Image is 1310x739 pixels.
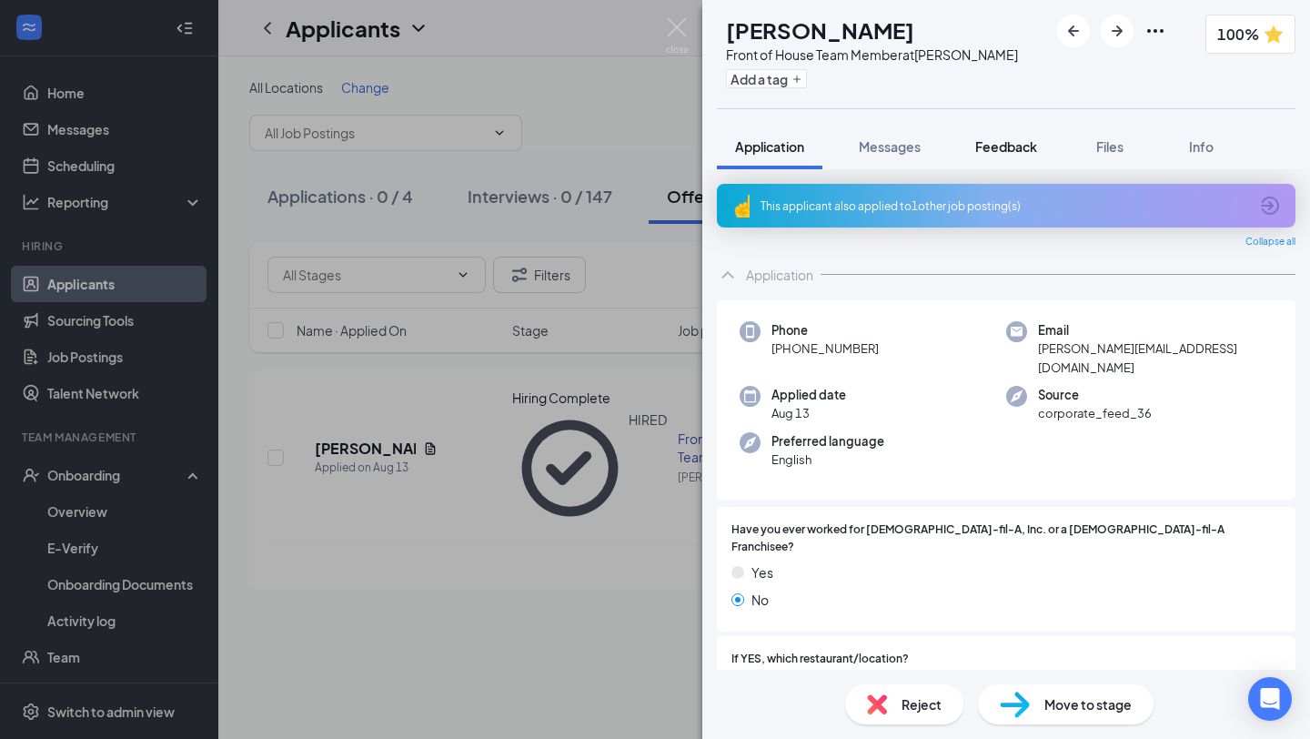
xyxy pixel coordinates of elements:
h1: [PERSON_NAME] [726,15,914,46]
button: ArrowLeftNew [1057,15,1090,47]
span: Preferred language [771,432,884,450]
span: [PERSON_NAME][EMAIL_ADDRESS][DOMAIN_NAME] [1038,339,1273,377]
span: 100% [1217,23,1259,46]
span: Collapse all [1245,235,1295,249]
div: Application [746,266,813,284]
span: Have you ever worked for [DEMOGRAPHIC_DATA]-fil-A, Inc. or a [DEMOGRAPHIC_DATA]-fil-A Franchisee? [731,521,1281,556]
svg: Plus [791,74,802,85]
span: Files [1096,138,1124,155]
span: Move to stage [1044,694,1132,714]
span: Email [1038,321,1273,339]
button: ArrowRight [1101,15,1134,47]
span: Applied date [771,386,846,404]
svg: Ellipses [1144,20,1166,42]
div: Front of House Team Member at [PERSON_NAME] [726,46,1018,64]
svg: ArrowLeftNew [1063,20,1084,42]
svg: ArrowCircle [1259,195,1281,217]
span: corporate_feed_36 [1038,404,1152,422]
span: Reject [902,694,942,714]
svg: ArrowRight [1106,20,1128,42]
span: No [751,590,769,610]
span: Source [1038,386,1152,404]
span: If YES, which restaurant/location? [731,651,909,668]
div: Open Intercom Messenger [1248,677,1292,721]
span: English [771,450,884,469]
div: This applicant also applied to 1 other job posting(s) [761,198,1248,214]
span: Yes [751,562,773,582]
span: Messages [859,138,921,155]
span: Feedback [975,138,1037,155]
span: [PHONE_NUMBER] [771,339,879,358]
button: PlusAdd a tag [726,69,807,88]
span: Aug 13 [771,404,846,422]
span: Phone [771,321,879,339]
span: Info [1189,138,1214,155]
span: Application [735,138,804,155]
svg: ChevronUp [717,264,739,286]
